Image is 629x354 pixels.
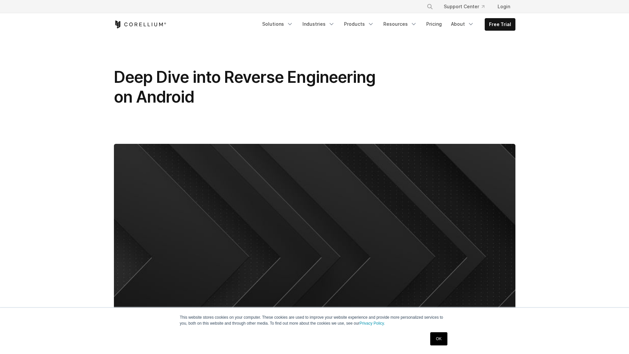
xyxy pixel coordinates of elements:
a: Products [340,18,378,30]
div: Navigation Menu [258,18,515,31]
a: Solutions [258,18,297,30]
a: About [447,18,478,30]
span: Deep Dive into Reverse Engineering on Android [114,67,375,107]
div: Navigation Menu [419,1,515,13]
a: Support Center [438,1,490,13]
a: Free Trial [485,18,515,30]
a: Industries [298,18,339,30]
p: This website stores cookies on your computer. These cookies are used to improve your website expe... [180,314,449,326]
a: Corellium Home [114,20,166,28]
a: Pricing [422,18,446,30]
a: Login [492,1,515,13]
button: Search [424,1,436,13]
a: Resources [379,18,421,30]
a: Privacy Policy. [360,321,385,326]
a: OK [430,332,447,345]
